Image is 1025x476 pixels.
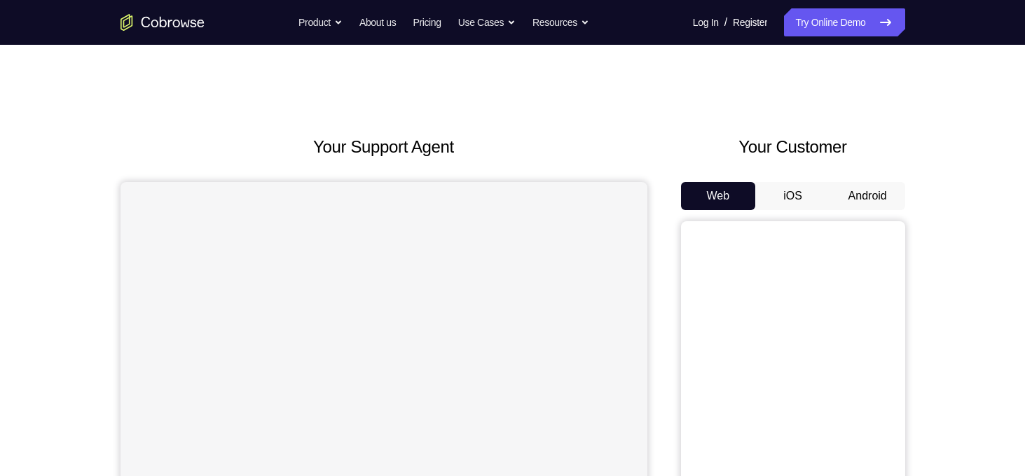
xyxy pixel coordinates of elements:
[681,182,756,210] button: Web
[298,8,343,36] button: Product
[359,8,396,36] a: About us
[724,14,727,31] span: /
[733,8,767,36] a: Register
[681,134,905,160] h2: Your Customer
[830,182,905,210] button: Android
[413,8,441,36] a: Pricing
[121,134,647,160] h2: Your Support Agent
[121,14,205,31] a: Go to the home page
[532,8,589,36] button: Resources
[458,8,516,36] button: Use Cases
[784,8,904,36] a: Try Online Demo
[693,8,719,36] a: Log In
[755,182,830,210] button: iOS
